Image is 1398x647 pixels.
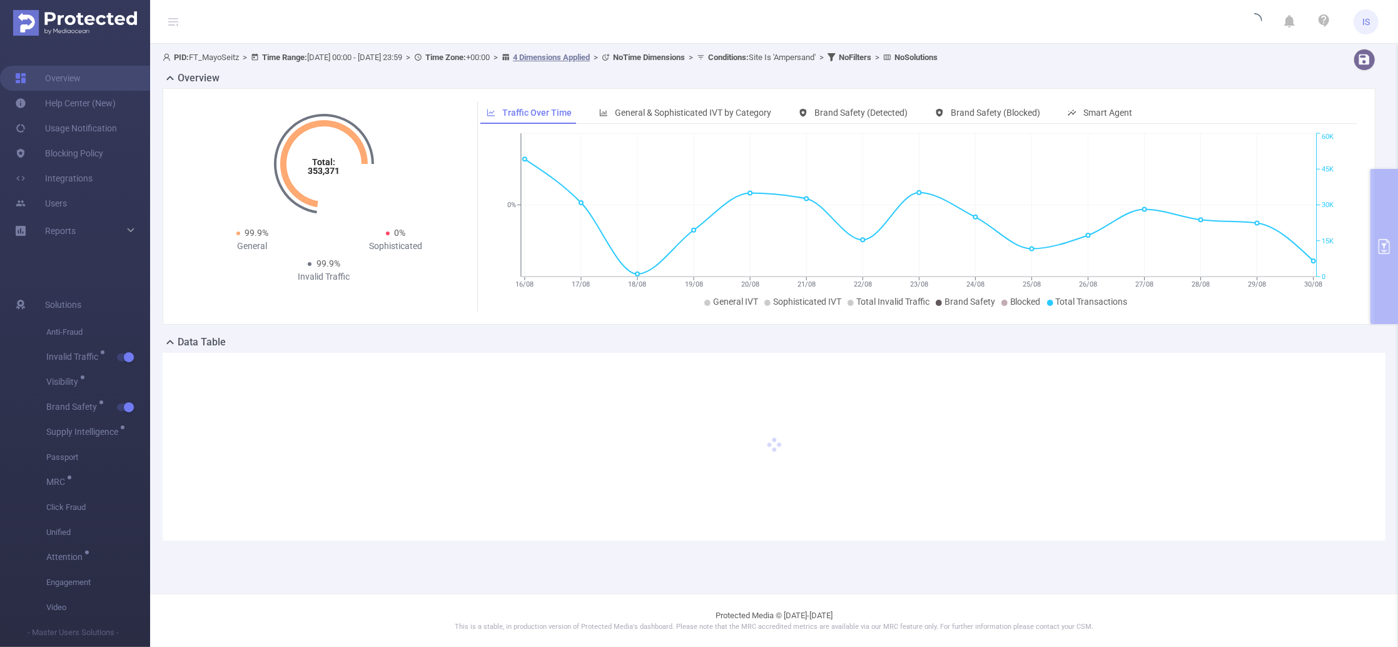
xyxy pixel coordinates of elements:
[708,53,749,62] b: Conditions :
[46,495,150,520] span: Click Fraud
[46,377,83,386] span: Visibility
[1010,297,1041,307] span: Blocked
[854,280,872,288] tspan: 22/08
[910,280,928,288] tspan: 23/08
[487,108,495,117] i: icon: line-chart
[425,53,466,62] b: Time Zone:
[629,280,647,288] tspan: 18/08
[150,594,1398,647] footer: Protected Media © [DATE]-[DATE]
[871,53,883,62] span: >
[856,297,929,307] span: Total Invalid Traffic
[46,520,150,545] span: Unified
[1305,280,1323,288] tspan: 30/08
[1322,273,1325,281] tspan: 0
[502,108,572,118] span: Traffic Over Time
[1136,280,1154,288] tspan: 27/08
[178,71,220,86] h2: Overview
[507,201,516,210] tspan: 0%
[163,53,174,61] i: icon: user
[1322,133,1334,141] tspan: 60K
[181,240,324,253] div: General
[798,280,816,288] tspan: 21/08
[324,240,467,253] div: Sophisticated
[46,477,69,486] span: MRC
[46,320,150,345] span: Anti-Fraud
[15,141,103,166] a: Blocking Policy
[402,53,414,62] span: >
[46,553,87,561] span: Attention
[1056,297,1128,307] span: Total Transactions
[839,53,871,62] b: No Filters
[1247,13,1262,31] i: icon: loading
[590,53,602,62] span: >
[894,53,938,62] b: No Solutions
[966,280,985,288] tspan: 24/08
[178,335,226,350] h2: Data Table
[15,191,67,216] a: Users
[46,427,123,436] span: Supply Intelligence
[174,53,189,62] b: PID:
[741,280,759,288] tspan: 20/08
[599,108,608,117] i: icon: bar-chart
[516,280,534,288] tspan: 16/08
[45,226,76,236] span: Reports
[45,218,76,243] a: Reports
[1322,237,1334,245] tspan: 15K
[1362,9,1370,34] span: IS
[945,297,995,307] span: Brand Safety
[46,445,150,470] span: Passport
[1322,165,1334,173] tspan: 45K
[163,53,938,62] span: FT_MayoSeitz [DATE] 00:00 - [DATE] 23:59 +00:00
[613,53,685,62] b: No Time Dimensions
[708,53,816,62] span: Site Is 'Ampersand'
[46,402,101,411] span: Brand Safety
[181,622,1367,633] p: This is a stable, in production version of Protected Media's dashboard. Please note that the MRC ...
[951,108,1040,118] span: Brand Safety (Blocked)
[15,166,93,191] a: Integrations
[1023,280,1041,288] tspan: 25/08
[13,10,137,36] img: Protected Media
[46,595,150,620] span: Video
[46,352,103,361] span: Invalid Traffic
[490,53,502,62] span: >
[615,108,771,118] span: General & Sophisticated IVT by Category
[1249,280,1267,288] tspan: 29/08
[45,292,81,317] span: Solutions
[1079,280,1097,288] tspan: 26/08
[308,166,340,176] tspan: 353,371
[513,53,590,62] u: 4 Dimensions Applied
[685,280,703,288] tspan: 19/08
[15,66,81,91] a: Overview
[313,157,336,167] tspan: Total:
[1322,201,1334,210] tspan: 30K
[713,297,758,307] span: General IVT
[46,570,150,595] span: Engagement
[239,53,251,62] span: >
[15,91,116,116] a: Help Center (New)
[572,280,590,288] tspan: 17/08
[395,228,406,238] span: 0%
[253,270,396,283] div: Invalid Traffic
[245,228,269,238] span: 99.9%
[685,53,697,62] span: >
[1083,108,1132,118] span: Smart Agent
[262,53,307,62] b: Time Range:
[814,108,908,118] span: Brand Safety (Detected)
[317,258,340,268] span: 99.9%
[1192,280,1210,288] tspan: 28/08
[773,297,841,307] span: Sophisticated IVT
[15,116,117,141] a: Usage Notification
[816,53,828,62] span: >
